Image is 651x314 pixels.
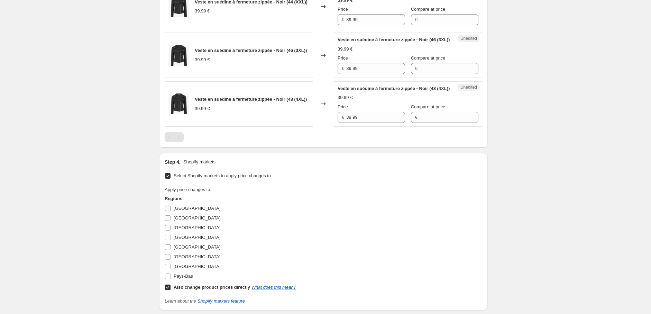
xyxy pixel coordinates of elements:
[174,244,220,250] span: [GEOGRAPHIC_DATA]
[174,215,220,221] span: [GEOGRAPHIC_DATA]
[195,8,210,14] span: 39.99 €
[251,285,296,290] a: What does this mean?
[338,86,450,91] span: Veste en suédine à fermeture zippée - Noir (48 (4XL))
[338,7,348,12] span: Price
[195,48,307,53] span: Veste en suédine à fermeture zippée - Noir (46 (3XL))
[342,115,344,120] span: €
[415,17,418,22] span: €
[168,93,189,114] img: JOA-4746-1_80x.jpg
[338,37,450,42] span: Veste en suédine à fermeture zippée - Noir (46 (3XL))
[411,55,446,61] span: Compare at price
[165,132,184,142] nav: Pagination
[165,187,211,192] span: Apply price changes to:
[195,97,307,102] span: Veste en suédine à fermeture zippée - Noir (48 (4XL))
[174,264,220,269] span: [GEOGRAPHIC_DATA]
[342,17,344,22] span: €
[195,57,210,62] span: 39.99 €
[415,115,418,120] span: €
[198,298,245,304] a: Shopify markets feature
[174,173,271,178] span: Select Shopify markets to apply price changes to
[460,84,477,90] span: Unedited
[338,104,348,109] span: Price
[338,55,348,61] span: Price
[183,159,216,165] p: Shopify markets
[411,7,446,12] span: Compare at price
[460,36,477,41] span: Unedited
[174,225,220,230] span: [GEOGRAPHIC_DATA]
[338,95,352,100] span: 39.99 €
[338,46,352,52] span: 39.99 €
[174,235,220,240] span: [GEOGRAPHIC_DATA]
[174,254,220,259] span: [GEOGRAPHIC_DATA]
[174,273,193,279] span: Pays-Bas
[165,195,296,202] h3: Regions
[165,298,245,304] i: Learn about the
[342,66,344,71] span: €
[411,104,446,109] span: Compare at price
[168,45,189,66] img: JOA-4746-1_80x.jpg
[195,106,210,111] span: 39.99 €
[174,285,250,290] b: Also change product prices directly
[174,206,220,211] span: [GEOGRAPHIC_DATA]
[165,159,181,165] h2: Step 4.
[415,66,418,71] span: €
